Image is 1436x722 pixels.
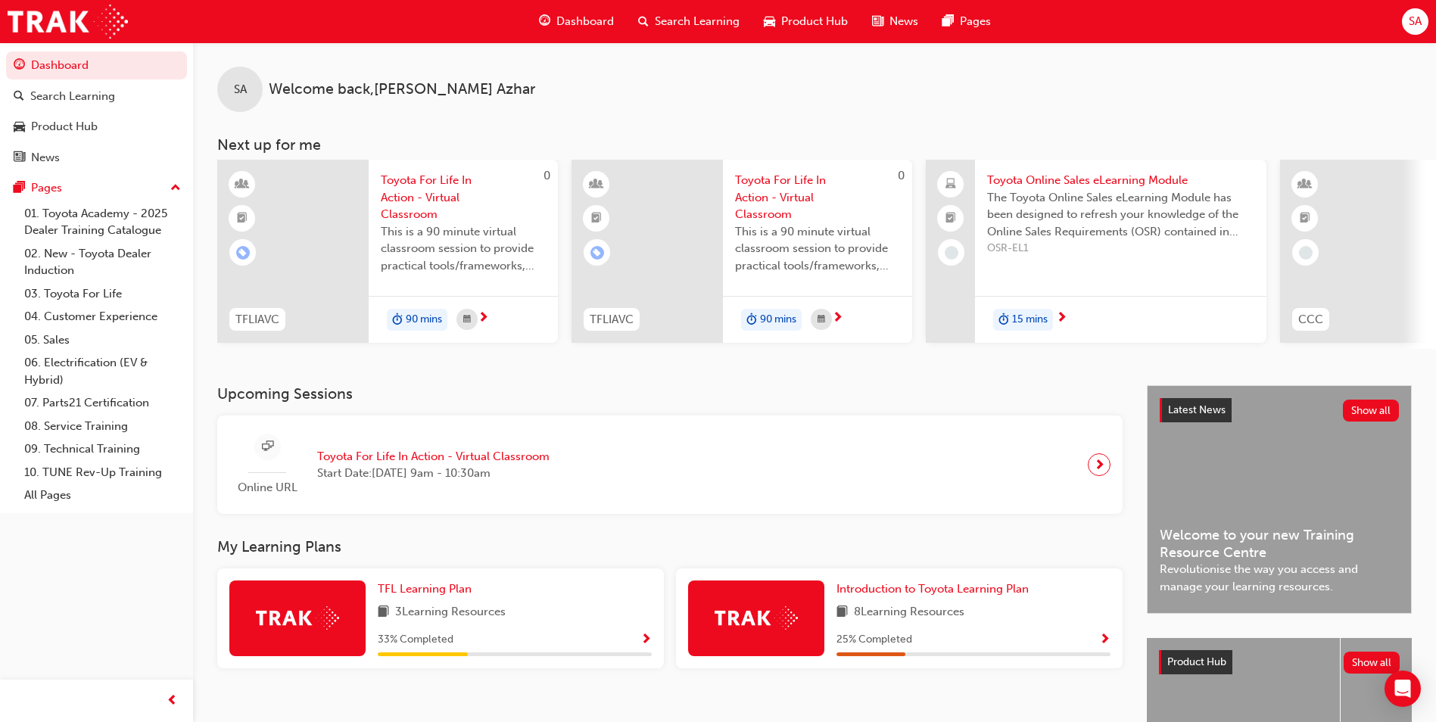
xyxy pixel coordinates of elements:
span: Start Date: [DATE] 9am - 10:30am [317,465,550,482]
span: learningResourceType_INSTRUCTOR_LED-icon [1300,175,1310,195]
a: Introduction to Toyota Learning Plan [836,580,1035,598]
span: car-icon [764,12,775,31]
span: news-icon [14,151,25,165]
a: 0TFLIAVCToyota For Life In Action - Virtual ClassroomThis is a 90 minute virtual classroom sessio... [217,160,558,343]
button: Show all [1344,652,1400,674]
h3: Upcoming Sessions [217,385,1123,403]
span: next-icon [832,312,843,325]
span: book-icon [836,603,848,622]
span: learningRecordVerb_NONE-icon [1299,246,1313,260]
span: next-icon [1094,454,1105,475]
a: Search Learning [6,82,187,110]
span: Online URL [229,479,305,496]
a: Product Hub [6,113,187,141]
span: News [889,13,918,30]
span: Dashboard [556,13,614,30]
span: Show Progress [1099,633,1110,647]
span: This is a 90 minute virtual classroom session to provide practical tools/frameworks, behaviours a... [735,223,900,275]
a: Online URLToyota For Life In Action - Virtual ClassroomStart Date:[DATE] 9am - 10:30am [229,428,1110,503]
span: SA [1409,13,1422,30]
span: Revolutionise the way you access and manage your learning resources. [1160,561,1399,595]
a: 05. Sales [18,328,187,352]
button: Pages [6,174,187,202]
span: booktick-icon [591,209,602,229]
span: prev-icon [167,692,178,711]
span: 33 % Completed [378,631,453,649]
span: laptop-icon [945,175,956,195]
span: duration-icon [392,310,403,330]
img: Trak [8,5,128,39]
span: next-icon [1056,312,1067,325]
span: duration-icon [746,310,757,330]
h3: Next up for me [193,136,1436,154]
div: News [31,149,60,166]
span: learningRecordVerb_NONE-icon [945,246,958,260]
div: Open Intercom Messenger [1385,671,1421,707]
img: Trak [715,606,798,630]
span: Latest News [1168,403,1226,416]
span: Welcome to your new Training Resource Centre [1160,527,1399,561]
span: car-icon [14,120,25,134]
span: learningRecordVerb_ENROLL-icon [236,246,250,260]
span: Pages [960,13,991,30]
span: up-icon [170,179,181,198]
div: Pages [31,179,62,197]
span: The Toyota Online Sales eLearning Module has been designed to refresh your knowledge of the Onlin... [987,189,1254,241]
button: Show all [1343,400,1400,422]
button: DashboardSearch LearningProduct HubNews [6,48,187,174]
a: Latest NewsShow allWelcome to your new Training Resource CentreRevolutionise the way you access a... [1147,385,1412,614]
span: search-icon [14,90,24,104]
span: Toyota For Life In Action - Virtual Classroom [735,172,900,223]
span: Welcome back , [PERSON_NAME] Azhar [269,81,535,98]
span: SA [234,81,247,98]
h3: My Learning Plans [217,538,1123,556]
a: news-iconNews [860,6,930,37]
div: Search Learning [30,88,115,105]
span: 8 Learning Resources [854,603,964,622]
span: learningRecordVerb_ENROLL-icon [590,246,604,260]
span: 25 % Completed [836,631,912,649]
span: calendar-icon [818,310,825,329]
span: TFLIAVC [235,311,279,328]
a: 01. Toyota Academy - 2025 Dealer Training Catalogue [18,202,187,242]
a: Latest NewsShow all [1160,398,1399,422]
span: pages-icon [14,182,25,195]
span: This is a 90 minute virtual classroom session to provide practical tools/frameworks, behaviours a... [381,223,546,275]
span: guage-icon [539,12,550,31]
a: search-iconSearch Learning [626,6,752,37]
span: Search Learning [655,13,740,30]
span: learningResourceType_INSTRUCTOR_LED-icon [237,175,248,195]
a: Product HubShow all [1159,650,1400,674]
a: Dashboard [6,51,187,79]
button: Show Progress [1099,630,1110,649]
span: Product Hub [1167,655,1226,668]
span: Show Progress [640,633,652,647]
span: calendar-icon [463,310,471,329]
span: 3 Learning Resources [395,603,506,622]
span: 0 [898,169,905,182]
button: SA [1402,8,1428,35]
a: Toyota Online Sales eLearning ModuleThe Toyota Online Sales eLearning Module has been designed to... [926,160,1266,343]
a: 09. Technical Training [18,437,187,461]
span: next-icon [478,312,489,325]
span: Toyota For Life In Action - Virtual Classroom [381,172,546,223]
span: 15 mins [1012,311,1048,328]
span: learningResourceType_INSTRUCTOR_LED-icon [591,175,602,195]
a: 0TFLIAVCToyota For Life In Action - Virtual ClassroomThis is a 90 minute virtual classroom sessio... [572,160,912,343]
a: News [6,144,187,172]
span: booktick-icon [237,209,248,229]
a: 02. New - Toyota Dealer Induction [18,242,187,282]
span: TFLIAVC [590,311,634,328]
span: booktick-icon [945,209,956,229]
a: guage-iconDashboard [527,6,626,37]
span: 0 [544,169,550,182]
span: book-icon [378,603,389,622]
span: duration-icon [998,310,1009,330]
a: car-iconProduct Hub [752,6,860,37]
a: pages-iconPages [930,6,1003,37]
span: CCC [1298,311,1323,328]
span: 90 mins [760,311,796,328]
span: news-icon [872,12,883,31]
span: search-icon [638,12,649,31]
span: pages-icon [942,12,954,31]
